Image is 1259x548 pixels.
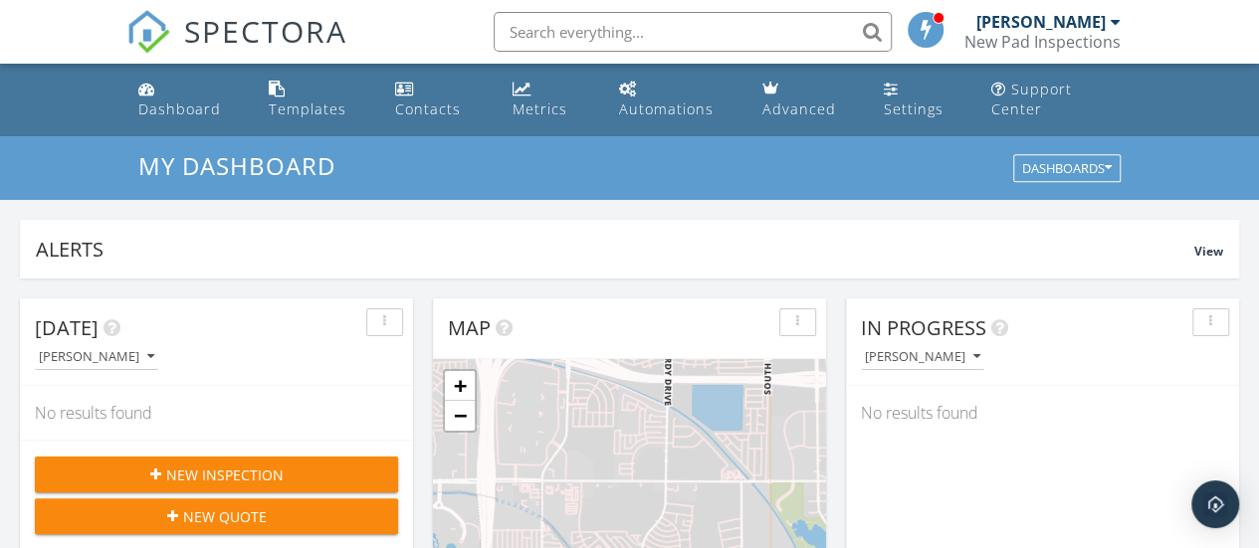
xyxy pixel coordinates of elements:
img: The Best Home Inspection Software - Spectora [126,10,170,54]
span: New Inspection [166,464,284,485]
a: Support Center [983,72,1129,128]
div: Contacts [395,99,461,118]
a: Zoom out [445,401,475,431]
div: [PERSON_NAME] [976,12,1106,32]
span: View [1194,243,1223,260]
button: Dashboards [1013,155,1121,183]
a: Zoom in [445,371,475,401]
a: SPECTORA [126,27,347,69]
a: Settings [876,72,967,128]
button: New Inspection [35,457,398,492]
span: SPECTORA [184,10,347,52]
div: Metrics [513,99,567,118]
span: [DATE] [35,314,99,341]
div: Automations [619,99,714,118]
span: New Quote [183,506,267,527]
span: My Dashboard [138,149,335,182]
span: In Progress [861,314,986,341]
a: Templates [261,72,371,128]
span: Map [448,314,491,341]
div: [PERSON_NAME] [865,350,980,364]
div: [PERSON_NAME] [39,350,154,364]
div: Alerts [36,236,1194,263]
div: No results found [20,386,413,440]
button: [PERSON_NAME] [861,344,984,371]
a: Automations (Basic) [611,72,738,128]
div: Templates [269,99,346,118]
a: Advanced [754,72,860,128]
div: New Pad Inspections [964,32,1121,52]
div: Dashboards [1022,162,1112,176]
button: New Quote [35,498,398,534]
button: [PERSON_NAME] [35,344,158,371]
div: Advanced [762,99,836,118]
a: Dashboard [130,72,246,128]
div: Open Intercom Messenger [1191,480,1239,528]
div: Settings [884,99,944,118]
div: Support Center [991,80,1072,118]
div: Dashboard [138,99,221,118]
a: Metrics [505,72,595,128]
a: Contacts [387,72,488,128]
input: Search everything... [494,12,892,52]
div: No results found [846,386,1239,440]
